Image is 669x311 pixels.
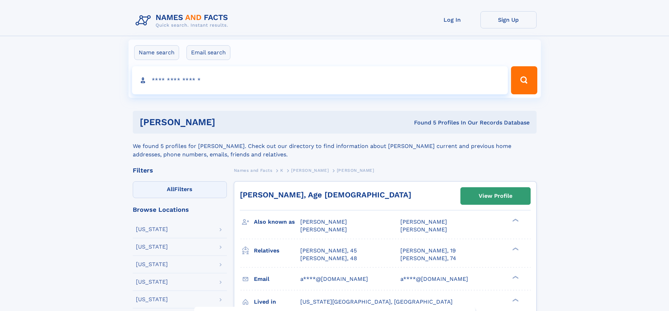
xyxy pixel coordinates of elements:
[133,167,227,174] div: Filters
[479,188,512,204] div: View Profile
[132,66,508,94] input: search input
[133,134,537,159] div: We found 5 profiles for [PERSON_NAME]. Check out our directory to find information about [PERSON_...
[291,168,329,173] span: [PERSON_NAME]
[300,255,357,262] a: [PERSON_NAME], 48
[511,218,519,223] div: ❯
[136,262,168,267] div: [US_STATE]
[400,255,456,262] a: [PERSON_NAME], 74
[133,181,227,198] label: Filters
[400,226,447,233] span: [PERSON_NAME]
[234,166,273,175] a: Names and Facts
[424,11,480,28] a: Log In
[400,218,447,225] span: [PERSON_NAME]
[511,298,519,302] div: ❯
[300,226,347,233] span: [PERSON_NAME]
[480,11,537,28] a: Sign Up
[136,279,168,285] div: [US_STATE]
[300,298,453,305] span: [US_STATE][GEOGRAPHIC_DATA], [GEOGRAPHIC_DATA]
[300,247,357,255] a: [PERSON_NAME], 45
[254,216,300,228] h3: Also known as
[240,190,411,199] a: [PERSON_NAME], Age [DEMOGRAPHIC_DATA]
[136,297,168,302] div: [US_STATE]
[511,275,519,279] div: ❯
[461,188,530,204] a: View Profile
[254,273,300,285] h3: Email
[400,247,456,255] a: [PERSON_NAME], 19
[140,118,315,127] h1: [PERSON_NAME]
[254,296,300,308] h3: Lived in
[315,119,530,127] div: Found 5 Profiles In Our Records Database
[280,166,283,175] a: K
[511,66,537,94] button: Search Button
[280,168,283,173] span: K
[136,244,168,250] div: [US_STATE]
[136,227,168,232] div: [US_STATE]
[134,45,179,60] label: Name search
[511,246,519,251] div: ❯
[133,11,234,30] img: Logo Names and Facts
[167,186,174,192] span: All
[291,166,329,175] a: [PERSON_NAME]
[186,45,230,60] label: Email search
[337,168,374,173] span: [PERSON_NAME]
[133,207,227,213] div: Browse Locations
[300,218,347,225] span: [PERSON_NAME]
[254,245,300,257] h3: Relatives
